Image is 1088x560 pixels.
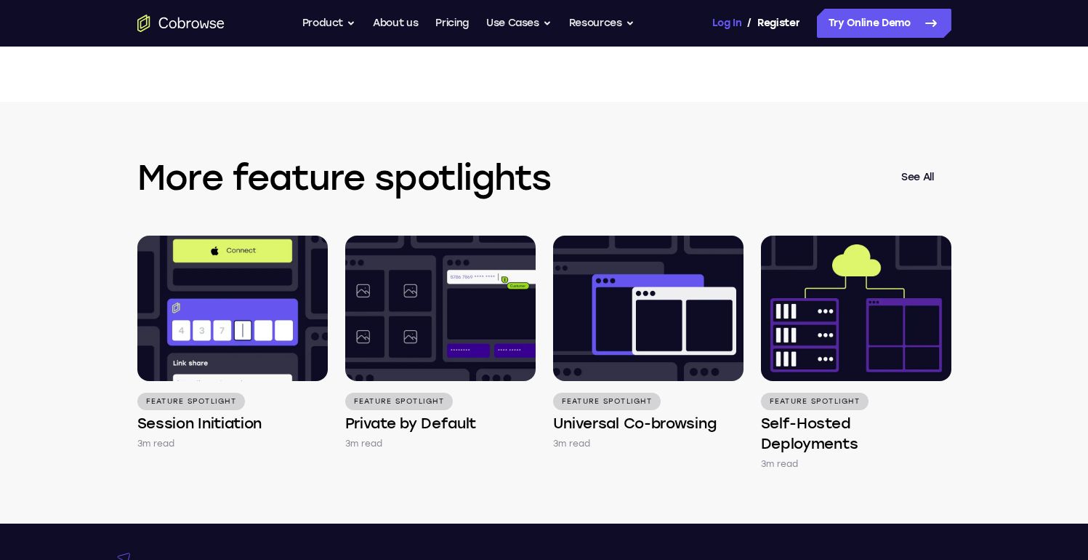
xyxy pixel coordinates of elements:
[345,236,536,381] img: Private by Default
[137,154,884,201] h3: More feature spotlights
[761,393,869,410] p: Feature Spotlight
[373,9,418,38] a: About us
[137,413,262,433] h4: Session Initiation
[345,413,477,433] h4: Private by Default
[761,236,951,381] img: Self-Hosted Deployments
[435,9,469,38] a: Pricing
[553,413,717,433] h4: Universal Co-browsing
[486,9,552,38] button: Use Cases
[761,236,951,471] a: Feature Spotlight Self-Hosted Deployments 3m read
[302,9,356,38] button: Product
[553,236,744,451] a: Feature Spotlight Universal Co-browsing 3m read
[345,393,453,410] p: Feature Spotlight
[761,413,951,454] h4: Self-Hosted Deployments
[569,9,634,38] button: Resources
[553,236,744,381] img: Universal Co-browsing
[345,436,383,451] p: 3m read
[553,436,591,451] p: 3m read
[137,393,245,410] p: Feature Spotlight
[137,436,175,451] p: 3m read
[137,236,328,381] img: Session Initiation
[137,236,328,451] a: Feature Spotlight Session Initiation 3m read
[761,457,799,471] p: 3m read
[553,393,661,410] p: Feature Spotlight
[712,9,741,38] a: Log In
[884,160,951,195] a: See All
[137,15,225,32] a: Go to the home page
[817,9,951,38] a: Try Online Demo
[747,15,751,32] span: /
[757,9,799,38] a: Register
[345,236,536,451] a: Feature Spotlight Private by Default 3m read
